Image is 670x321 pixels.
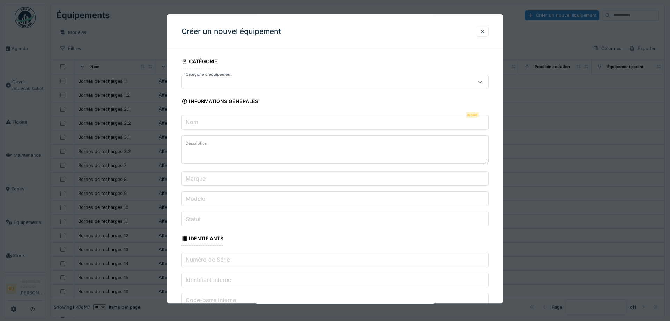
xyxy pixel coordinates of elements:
label: Code-barre interne [184,296,237,304]
label: Nom [184,118,200,126]
label: Modèle [184,195,207,203]
label: Description [184,139,209,148]
h3: Créer un nouvel équipement [181,27,281,36]
label: Identifiant interne [184,276,232,284]
div: Catégorie [181,56,217,68]
div: Requis [466,112,479,118]
div: Identifiants [181,234,223,246]
label: Statut [184,215,202,223]
label: Numéro de Série [184,255,231,264]
div: Informations générales [181,96,258,108]
label: Marque [184,174,207,183]
label: Catégorie d'équipement [184,72,233,78]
